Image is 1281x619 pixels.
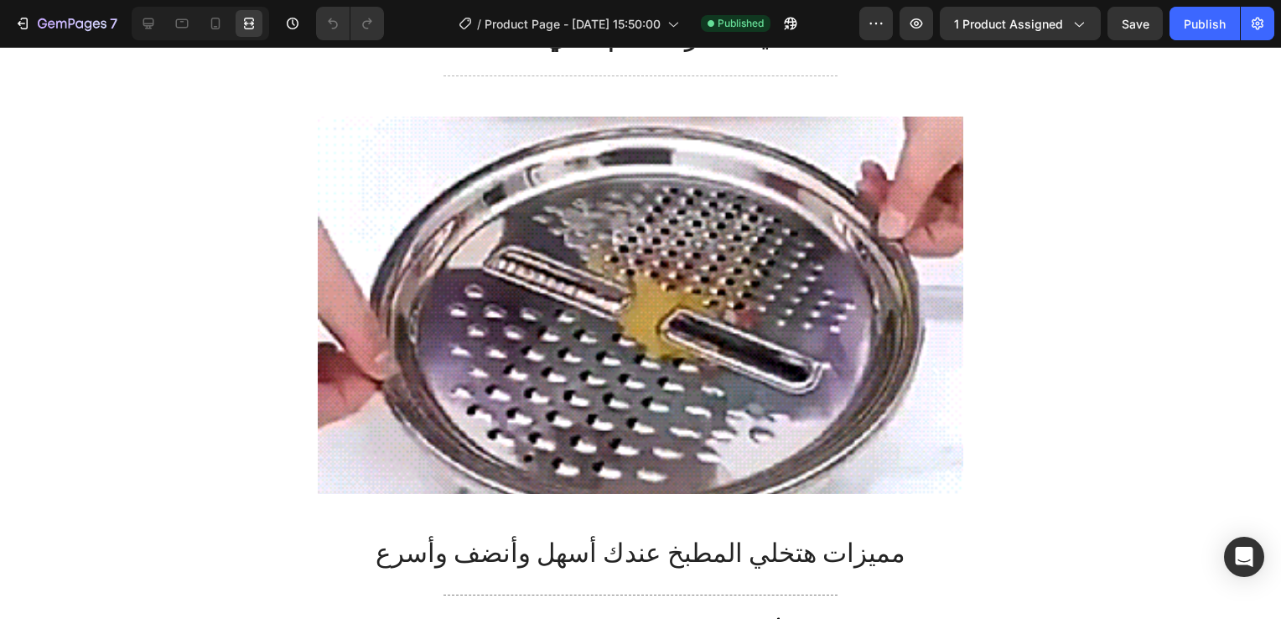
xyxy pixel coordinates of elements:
div: Open Intercom Messenger [1224,537,1264,577]
span: Published [718,16,764,31]
span: Save [1122,17,1149,31]
p: مميزات هتخلي المطبخ عندك أسهل وأنضف وأسرع [319,489,962,523]
p: 7 [110,13,117,34]
button: Publish [1169,7,1240,40]
button: Save [1107,7,1163,40]
span: Product Page - [DATE] 15:50:00 [485,15,661,33]
button: 7 [7,7,125,40]
div: Publish [1184,15,1226,33]
button: 1 product assigned [940,7,1101,40]
span: 1 product assigned [954,15,1063,33]
span: / [477,15,481,33]
img: gempages_580737055097619374-ad055e33-83e1-4e56-8d00-acb574dc7fff.gif [318,70,963,447]
p: : حجم 26 سم مثالي للكميات اليومية [319,570,962,588]
div: Undo/Redo [316,7,384,40]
